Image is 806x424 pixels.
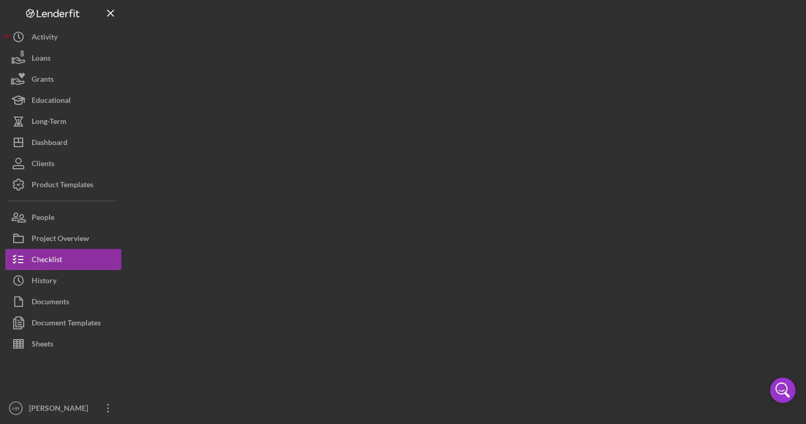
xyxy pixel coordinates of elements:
[32,249,62,273] div: Checklist
[5,111,121,132] button: Long-Term
[5,398,121,419] button: HR[PERSON_NAME]
[32,111,66,134] div: Long-Term
[5,47,121,69] button: Loans
[32,174,93,198] div: Product Templates
[32,153,54,177] div: Clients
[32,90,71,113] div: Educational
[5,249,121,270] button: Checklist
[5,291,121,312] button: Documents
[5,90,121,111] button: Educational
[32,333,53,357] div: Sheets
[5,207,121,228] button: People
[5,174,121,195] button: Product Templates
[32,69,54,92] div: Grants
[32,47,51,71] div: Loans
[5,69,121,90] button: Grants
[32,228,89,252] div: Project Overview
[26,398,95,421] div: [PERSON_NAME]
[32,132,68,156] div: Dashboard
[5,228,121,249] button: Project Overview
[5,270,121,291] button: History
[5,26,121,47] button: Activity
[5,132,121,153] button: Dashboard
[5,333,121,354] button: Sheets
[32,291,69,315] div: Documents
[32,270,56,294] div: History
[12,406,20,411] text: HR
[5,312,121,333] button: Document Templates
[770,378,795,403] div: Open Intercom Messenger
[32,207,54,230] div: People
[32,312,101,336] div: Document Templates
[32,26,57,50] div: Activity
[5,153,121,174] button: Clients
